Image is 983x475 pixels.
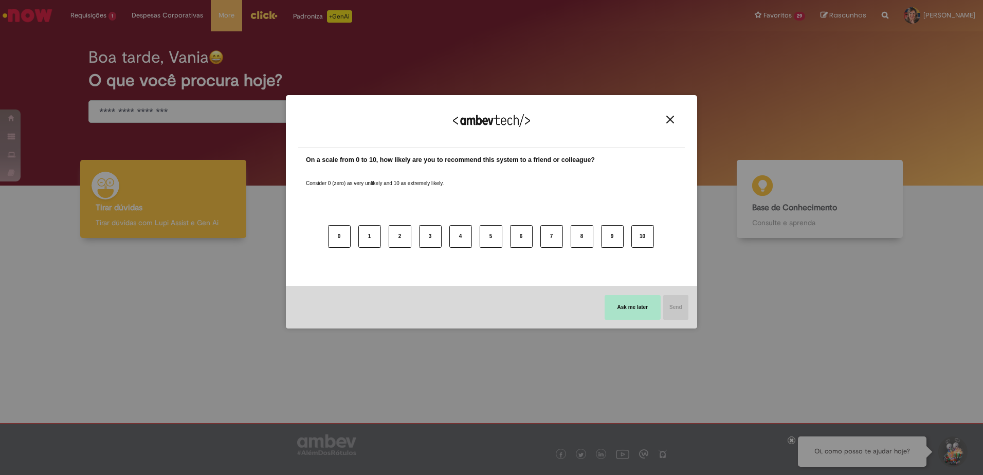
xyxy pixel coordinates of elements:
[631,225,654,248] button: 10
[510,225,533,248] button: 6
[358,225,381,248] button: 1
[480,225,502,248] button: 5
[328,225,351,248] button: 0
[449,225,472,248] button: 4
[663,115,677,124] button: Close
[389,225,411,248] button: 2
[571,225,593,248] button: 8
[540,225,563,248] button: 7
[419,225,442,248] button: 3
[601,225,624,248] button: 9
[306,168,444,187] label: Consider 0 (zero) as very unlikely and 10 as extremely likely.
[605,295,661,320] button: Ask me later
[306,155,595,165] label: On a scale from 0 to 10, how likely are you to recommend this system to a friend or colleague?
[666,116,674,123] img: Close
[453,114,530,127] img: Logo Ambevtech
